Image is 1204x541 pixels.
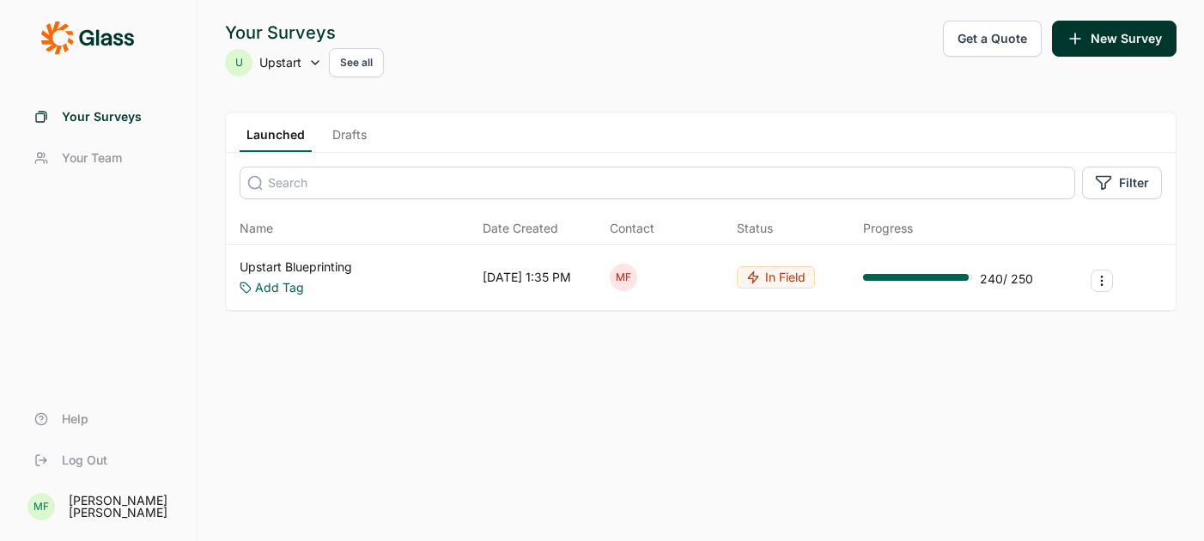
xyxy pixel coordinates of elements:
button: Survey Actions [1091,270,1113,292]
a: Drafts [325,126,374,152]
div: 240 / 250 [980,270,1033,288]
span: Log Out [62,452,107,469]
span: Name [240,220,273,237]
span: Help [62,410,88,428]
div: [PERSON_NAME] [PERSON_NAME] [69,495,176,519]
div: Status [737,220,773,237]
input: Search [240,167,1075,199]
button: Filter [1082,167,1162,199]
div: Contact [610,220,654,237]
button: In Field [737,266,815,289]
div: U [225,49,252,76]
button: Get a Quote [943,21,1042,57]
div: Your Surveys [225,21,384,45]
button: See all [329,48,384,77]
div: MF [27,493,55,520]
span: Filter [1119,174,1149,191]
span: Date Created [483,220,558,237]
span: Upstart [259,54,301,71]
div: [DATE] 1:35 PM [483,269,571,286]
div: Progress [863,220,913,237]
a: Upstart Blueprinting [240,258,352,276]
span: Your Surveys [62,108,142,125]
a: Launched [240,126,312,152]
button: New Survey [1052,21,1177,57]
a: Add Tag [255,279,304,296]
span: Your Team [62,149,122,167]
div: MF [610,264,637,291]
